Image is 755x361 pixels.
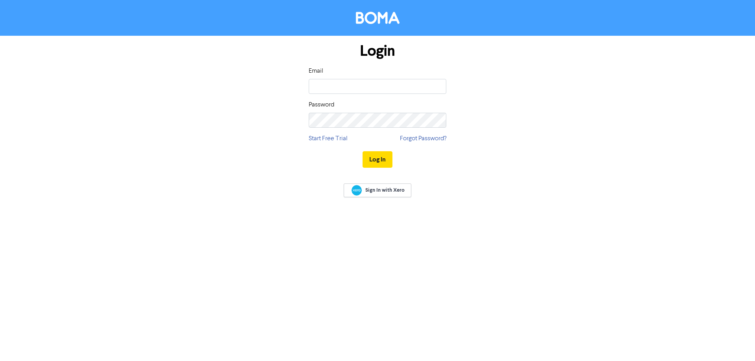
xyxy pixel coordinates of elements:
[309,134,348,143] a: Start Free Trial
[365,187,405,194] span: Sign In with Xero
[344,183,411,197] a: Sign In with Xero
[309,42,446,60] h1: Login
[309,66,323,76] label: Email
[400,134,446,143] a: Forgot Password?
[363,151,392,168] button: Log In
[356,12,400,24] img: BOMA Logo
[352,185,362,196] img: Xero logo
[309,100,334,110] label: Password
